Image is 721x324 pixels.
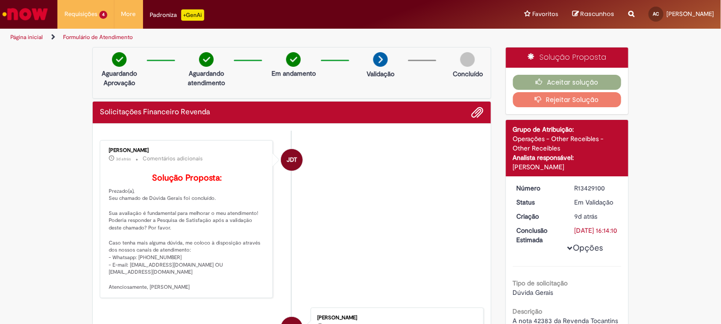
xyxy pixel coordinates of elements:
[184,69,229,87] p: Aguardando atendimento
[513,288,553,297] span: Dúvida Gerais
[112,52,127,67] img: check-circle-green.png
[116,156,131,162] span: 3d atrás
[287,149,297,171] span: JDT
[199,52,214,67] img: check-circle-green.png
[653,11,659,17] span: AC
[10,33,43,41] a: Página inicial
[1,5,49,24] img: ServiceNow
[513,162,622,172] div: [PERSON_NAME]
[121,9,136,19] span: More
[510,198,568,207] dt: Status
[281,149,303,171] div: JOAO DAMASCENO TEIXEIRA
[510,226,568,245] dt: Conclusão Estimada
[666,10,714,18] span: [PERSON_NAME]
[100,108,210,117] h2: Solicitações Financeiro Revenda Histórico de tíquete
[510,183,568,193] dt: Número
[572,10,614,19] a: Rascunhos
[513,307,543,316] b: Descrição
[63,33,133,41] a: Formulário de Atendimento
[143,155,203,163] small: Comentários adicionais
[513,134,622,153] div: Operações - Other Receibles - Other Receibles
[574,212,597,221] span: 9d atrás
[96,69,142,87] p: Aguardando Aprovação
[109,148,265,153] div: [PERSON_NAME]
[317,315,474,321] div: [PERSON_NAME]
[574,212,618,221] div: 19/08/2025 15:01:11
[152,173,222,183] b: Solução Proposta:
[116,156,131,162] time: 25/08/2025 08:28:45
[574,198,618,207] div: Em Validação
[513,279,568,287] b: Tipo de solicitação
[513,75,622,90] button: Aceitar solução
[286,52,301,67] img: check-circle-green.png
[513,125,622,134] div: Grupo de Atribuição:
[506,47,629,68] div: Solução Proposta
[272,69,316,78] p: Em andamento
[574,226,618,235] div: [DATE] 16:14:10
[99,11,107,19] span: 4
[574,183,618,193] div: R13429100
[532,9,558,19] span: Favoritos
[7,29,473,46] ul: Trilhas de página
[510,212,568,221] dt: Criação
[367,69,394,79] p: Validação
[513,92,622,107] button: Rejeitar Solução
[453,69,483,79] p: Concluído
[580,9,614,18] span: Rascunhos
[64,9,97,19] span: Requisições
[150,9,204,21] div: Padroniza
[373,52,388,67] img: arrow-next.png
[472,106,484,119] button: Adicionar anexos
[460,52,475,67] img: img-circle-grey.png
[513,153,622,162] div: Analista responsável:
[574,212,597,221] time: 19/08/2025 15:01:11
[109,174,265,291] p: Prezado(a), Seu chamado de Dúvida Gerais foi concluído. Sua avaliação é fundamental para melhorar...
[181,9,204,21] p: +GenAi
